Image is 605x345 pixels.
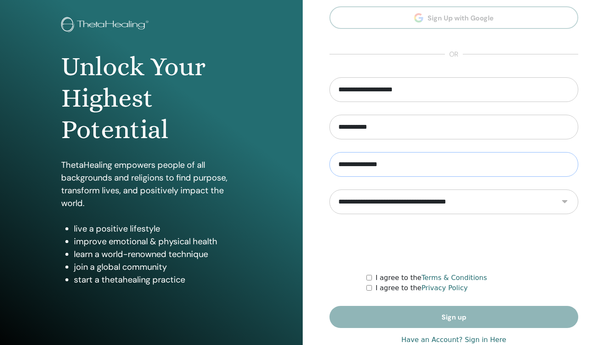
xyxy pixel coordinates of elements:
[422,274,487,282] a: Terms & Conditions
[401,335,506,345] a: Have an Account? Sign in Here
[445,49,463,59] span: or
[74,222,242,235] li: live a positive lifestyle
[375,273,487,283] label: I agree to the
[61,51,242,146] h1: Unlock Your Highest Potential
[74,248,242,260] li: learn a world-renowned technique
[61,158,242,209] p: ThetaHealing empowers people of all backgrounds and religions to find purpose, transform lives, a...
[422,284,468,292] a: Privacy Policy
[74,260,242,273] li: join a global community
[389,227,518,260] iframe: reCAPTCHA
[74,235,242,248] li: improve emotional & physical health
[74,273,242,286] li: start a thetahealing practice
[375,283,467,293] label: I agree to the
